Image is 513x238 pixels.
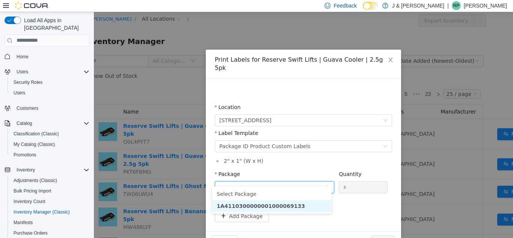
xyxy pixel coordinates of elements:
span: Users [17,69,28,75]
button: Manifests [8,217,92,228]
button: Inventory [2,165,92,175]
a: Home [14,52,32,61]
i: icon: close [294,45,300,51]
button: Promotions [8,150,92,160]
span: Bulk Pricing Import [11,186,89,196]
span: Adjustments (Classic) [11,176,89,185]
span: Security Roles [14,79,42,85]
button: Catalog [2,118,92,129]
button: Customers [2,103,92,114]
strong: 1A4110300000001000069133 [123,191,211,197]
i: icon: down [231,173,236,178]
i: icon: down [289,106,294,111]
p: [PERSON_NAME] [464,1,507,10]
a: Customers [14,104,41,113]
button: Classification (Classic) [8,129,92,139]
span: Inventory [17,167,35,173]
li: 1A4110300000001000069133 [118,188,238,200]
span: Customers [14,103,89,113]
a: Manifests [11,218,36,227]
span: Load All Apps in [GEOGRAPHIC_DATA] [21,17,89,32]
span: Security Roles [11,78,89,87]
span: Inventory Count [11,197,89,206]
button: Inventory [14,165,38,174]
span: Catalog [17,120,32,126]
button: Inventory Manager (Classic) [8,207,92,217]
a: My Catalog (Classic) [11,140,58,149]
span: Classification (Classic) [11,129,89,138]
label: Location [121,92,147,98]
span: Users [14,90,25,96]
span: Classification (Classic) [14,131,59,137]
span: My Catalog (Classic) [14,141,55,147]
button: Inventory Count [8,196,92,207]
li: Select Package [118,176,238,188]
button: My Catalog (Classic) [8,139,92,150]
span: Catalog [14,119,89,128]
input: Package [125,170,231,182]
a: Bulk Pricing Import [11,186,54,196]
span: Customers [17,105,38,111]
span: Inventory Manager (Classic) [14,209,70,215]
span: Home [14,52,89,61]
a: Purchase Orders [11,229,51,238]
span: Inventory Manager (Classic) [11,208,89,217]
label: Quantity [245,159,268,165]
span: Inventory [14,165,89,174]
input: Dark Mode [363,2,379,10]
label: Package [121,159,146,165]
span: Home [17,54,29,60]
a: Inventory Manager (Classic) [11,208,73,217]
button: Print [277,223,301,235]
a: Security Roles [11,78,45,87]
span: Manifests [14,220,33,226]
img: Cova [15,2,49,9]
button: Catalog [14,119,35,128]
button: Close [118,223,144,235]
i: icon: down [289,132,294,137]
span: RP [453,1,460,10]
span: Purchase Orders [14,230,48,236]
button: Adjustments (Classic) [8,175,92,186]
button: icon: plusAdd Package [121,198,175,210]
span: 3055 Route 23, Oak Ridge [125,103,178,114]
a: Inventory Count [11,197,48,206]
button: Close [286,38,307,59]
a: Users [11,88,28,97]
span: My Catalog (Classic) [11,140,89,149]
span: Manifests [11,218,89,227]
span: Users [11,88,89,97]
button: Bulk Pricing Import [8,186,92,196]
p: | [447,1,449,10]
a: Classification (Classic) [11,129,62,138]
button: Users [14,67,31,76]
span: Inventory Count [14,199,45,205]
span: Purchase Orders [11,229,89,238]
li: 2 " x 1 " (W x H) [128,145,298,153]
div: Raj Patel [452,1,461,10]
button: Security Roles [8,77,92,88]
span: Feedback [333,2,356,9]
span: Promotions [14,152,36,158]
button: Users [8,88,92,98]
button: Home [2,51,92,62]
a: Adjustments (Classic) [11,176,60,185]
span: Bulk Pricing Import [14,188,51,194]
div: Package ID Product Custom Labels [125,129,217,140]
span: Adjustments (Classic) [14,177,57,183]
p: J & [PERSON_NAME] [392,1,444,10]
div: Print Labels for Reserve Swift Lifts | Guava Cooler | 2.5g 5pk [121,44,298,60]
span: Promotions [11,150,89,159]
label: Label Template [121,118,164,124]
a: Promotions [11,150,39,159]
span: Users [14,67,89,76]
input: Quantity [245,170,293,181]
button: Users [2,67,92,77]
